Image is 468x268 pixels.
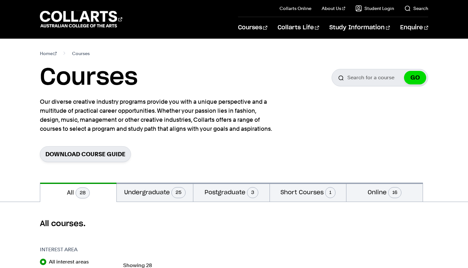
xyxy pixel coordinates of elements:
[123,263,428,268] p: Showing 28
[76,187,90,198] span: 28
[346,183,423,202] button: Online16
[40,97,275,133] p: Our diverse creative industry programs provide you with a unique perspective and a multitude of p...
[40,146,131,162] a: Download Course Guide
[72,49,90,58] span: Courses
[322,5,345,12] a: About Us
[40,183,116,202] button: All28
[332,69,428,86] input: Search for a course
[40,10,122,28] div: Go to homepage
[270,183,346,202] button: Short Courses1
[388,187,401,198] span: 16
[40,49,57,58] a: Home
[400,17,428,38] a: Enquire
[171,187,186,198] span: 25
[404,5,428,12] a: Search
[404,71,426,84] button: GO
[40,246,117,254] h3: Interest Area
[280,5,311,12] a: Collarts Online
[329,17,390,38] a: Study Information
[40,63,138,92] h1: Courses
[40,219,428,229] h2: All courses.
[117,183,193,202] button: Undergraduate25
[278,17,319,38] a: Collarts Life
[355,5,394,12] a: Student Login
[247,187,258,198] span: 3
[325,187,335,198] span: 1
[193,183,270,202] button: Postgraduate3
[238,17,267,38] a: Courses
[49,257,94,266] label: All interest areas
